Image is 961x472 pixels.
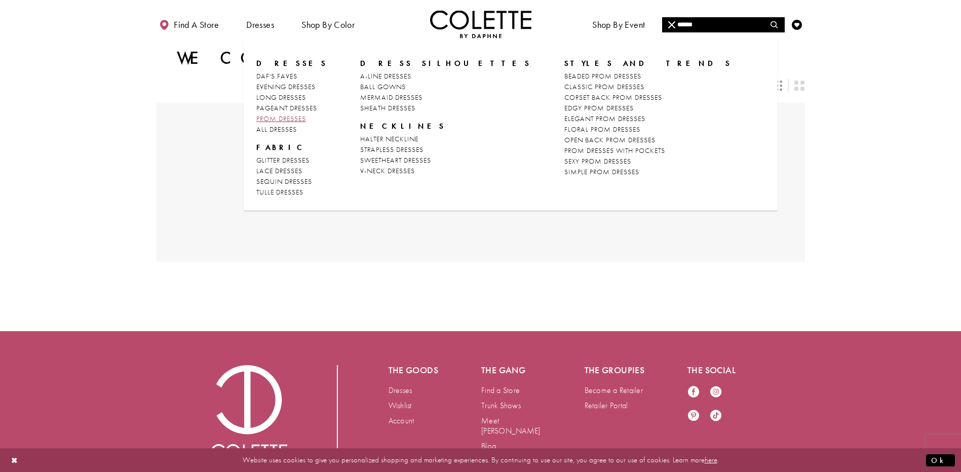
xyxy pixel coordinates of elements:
button: Close Dialog [6,451,23,469]
span: STYLES AND TRENDS [564,58,732,68]
a: SIMPLE PROM DRESSES [564,167,732,177]
a: Become a Retailer [585,385,643,396]
a: PROM DRESSES [256,113,327,124]
div: Layout Controls [150,74,811,97]
span: LACE DRESSES [256,166,302,175]
span: Dresses [246,20,274,30]
a: EDGY PROM DRESSES [564,103,732,113]
a: FLORAL PROM DRESSES [564,124,732,135]
a: Trunk Shows [481,400,521,411]
span: PROM DRESSES WITH POCKETS [564,146,665,155]
span: Shop By Event [590,10,647,38]
span: A-LINE DRESSES [360,71,411,81]
a: BALL GOWNS [360,82,531,92]
a: OPEN BACK PROM DRESSES [564,135,732,145]
span: LONG DRESSES [256,93,306,102]
span: SIMPLE PROM DRESSES [564,167,639,176]
a: Blog [481,441,496,451]
span: Shop by color [299,10,357,38]
h1: We couldn't find any matches [177,48,563,68]
button: Close Search [662,17,682,32]
span: ELEGANT PROM DRESSES [564,114,645,123]
span: V-NECK DRESSES [360,166,415,175]
span: Dresses [256,58,327,68]
a: Visit Colette by Daphne Homepage [211,365,287,465]
a: Toggle search [767,10,782,38]
span: BEADED PROM DRESSES [564,71,641,81]
a: DAF'S FAVES [256,71,327,82]
h5: The groupies [585,365,647,375]
span: EDGY PROM DRESSES [564,103,634,112]
span: SEXY PROM DRESSES [564,156,631,166]
a: BEADED PROM DRESSES [564,71,732,82]
span: SEQUIN DRESSES [256,177,312,186]
a: PAGEANT DRESSES [256,103,327,113]
a: Account [389,415,414,426]
span: PROM DRESSES [256,114,306,123]
span: HALTER NECKLINE [360,134,418,143]
a: Find a Store [481,385,520,396]
span: DRESS SILHOUETTES [360,58,531,68]
h5: The goods [389,365,441,375]
a: Visit Home Page [430,10,531,38]
span: FLORAL PROM DRESSES [564,125,640,134]
a: Dresses [389,385,412,396]
a: Visit our Pinterest - Opens in new tab [687,409,700,423]
span: PAGEANT DRESSES [256,103,317,112]
a: Check Wishlist [789,10,804,38]
span: DAF'S FAVES [256,71,297,81]
a: CLASSIC PROM DRESSES [564,82,732,92]
ul: Follow us [682,380,737,428]
a: Visit our Instagram - Opens in new tab [710,385,722,399]
span: STRAPLESS DRESSES [360,145,424,154]
a: SEQUIN DRESSES [256,176,327,187]
span: ALL DRESSES [256,125,297,134]
span: TULLE DRESSES [256,187,303,196]
a: SWEETHEART DRESSES [360,155,531,166]
span: FABRIC [256,142,307,152]
a: Find a store [157,10,221,38]
span: Find a store [174,20,219,30]
a: Wishlist [389,400,412,411]
input: Search [662,17,784,32]
h5: The social [687,365,750,375]
a: Retailer Portal [585,400,628,411]
h4: We're Sorry — we couldn't find any matches for the filters you've selected. [207,153,754,168]
button: Submit Search [764,17,784,32]
a: HALTER NECKLINE [360,134,531,144]
a: STRAPLESS DRESSES [360,144,531,155]
img: Colette by Daphne [430,10,531,38]
a: TULLE DRESSES [256,187,327,198]
a: LONG DRESSES [256,92,327,103]
a: here [705,455,717,465]
span: Shop By Event [592,20,645,30]
a: Visit our TikTok - Opens in new tab [710,409,722,423]
a: Meet the designer [670,10,745,38]
span: Switch layout to 2 columns [794,81,804,91]
span: Shop by color [301,20,355,30]
a: ALL DRESSES [256,124,327,135]
a: A-LINE DRESSES [360,71,531,82]
span: SWEETHEART DRESSES [360,155,431,165]
a: EVENING DRESSES [256,82,327,92]
span: NECKLINES [360,121,531,131]
a: LACE DRESSES [256,166,327,176]
a: SEXY PROM DRESSES [564,156,732,167]
a: CORSET BACK PROM DRESSES [564,92,732,103]
a: Visit our Facebook - Opens in new tab [687,385,700,399]
p: Try clearing some of your filters or using the search box below. [207,174,754,187]
span: EVENING DRESSES [256,82,316,91]
button: Submit Dialog [926,454,955,466]
a: ELEGANT PROM DRESSES [564,113,732,124]
div: Search form [662,17,785,32]
a: MERMAID DRESSES [360,92,531,103]
span: Dresses [244,10,277,38]
a: PROM DRESSES WITH POCKETS [564,145,732,156]
a: Meet [PERSON_NAME] [481,415,540,436]
span: FABRIC [256,142,327,152]
span: SHEATH DRESSES [360,103,415,112]
img: Colette by Daphne [211,365,287,465]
